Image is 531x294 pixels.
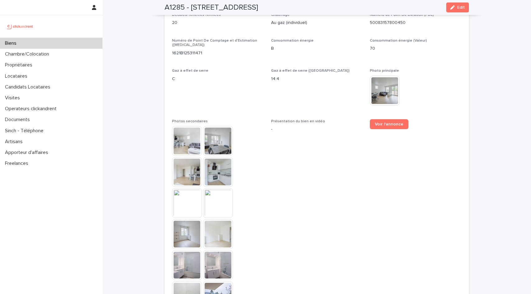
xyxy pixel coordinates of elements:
[271,76,363,82] p: 14.4
[172,69,208,73] span: Gaz à effet de serre
[5,20,35,33] img: UCB0brd3T0yccxBKYDjQ
[172,20,264,26] p: 20
[271,120,325,123] span: Présentation du bien en vidéo
[271,45,363,52] p: B
[271,126,363,133] p: -
[2,84,55,90] p: Candidats Locataires
[2,128,48,134] p: Sinch - Téléphone
[2,62,37,68] p: Propriétaires
[375,122,403,126] span: Voir l'annonce
[271,69,350,73] span: Gaz à effet de serre ([GEOGRAPHIC_DATA])
[2,161,33,166] p: Freelances
[446,2,469,12] button: Edit
[370,20,461,26] p: 50083157800450
[172,13,221,17] span: Décibels fenêtres fermées
[271,39,314,43] span: Consommation énergie
[2,117,35,123] p: Documents
[457,5,465,10] span: Edit
[165,3,258,12] h2: A1285 - [STREET_ADDRESS]
[2,106,61,112] p: Operateurs clickandrent
[172,76,264,82] p: C
[271,13,290,17] span: Chauffage
[370,69,399,73] span: Photo principale
[172,39,257,47] span: Numéro de Point De Comptage et d'Estimation ([MEDICAL_DATA])
[370,39,427,43] span: Consommation énergie (Valeur)
[172,50,264,57] p: 1621B125311471
[2,73,32,79] p: Locataires
[370,45,461,52] p: 70
[2,150,53,156] p: Apporteur d'affaires
[271,20,363,26] p: Au gaz (individuel)
[2,40,21,46] p: Biens
[172,120,208,123] span: Photos secondaires
[2,95,25,101] p: Visites
[370,119,408,129] a: Voir l'annonce
[370,13,434,17] span: Numéro de Point De Livraison (PDL)
[2,139,28,145] p: Artisans
[2,51,54,57] p: Chambre/Colocation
